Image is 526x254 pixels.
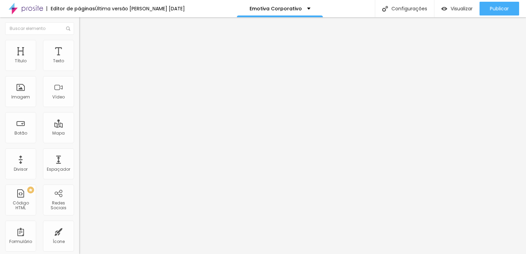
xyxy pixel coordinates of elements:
div: Botão [14,131,27,136]
div: Texto [53,59,64,63]
div: Espaçador [47,167,70,172]
div: Código HTML [7,201,34,211]
div: Ícone [53,239,65,244]
div: Redes Sociais [45,201,72,211]
button: Visualizar [434,2,480,15]
button: Publicar [480,2,519,15]
div: Vídeo [52,95,65,99]
iframe: Editor [79,17,526,254]
p: Emotiva Corporativo [250,6,302,11]
div: Última versão [PERSON_NAME] [DATE] [95,6,185,11]
span: Visualizar [451,6,473,11]
img: Icone [66,27,70,31]
div: Título [15,59,27,63]
img: Icone [382,6,388,12]
div: Imagem [11,95,30,99]
div: Formulário [9,239,32,244]
div: Divisor [14,167,28,172]
div: Mapa [52,131,65,136]
img: view-1.svg [441,6,447,12]
div: Editor de páginas [46,6,95,11]
input: Buscar elemento [5,22,74,35]
span: Publicar [490,6,509,11]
